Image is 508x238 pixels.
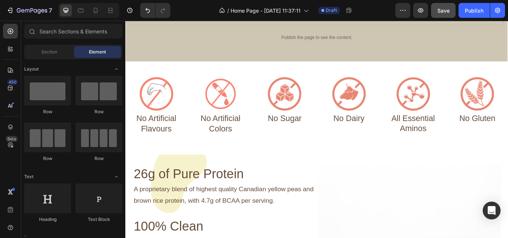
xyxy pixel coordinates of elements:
[75,216,122,223] div: Text Block
[225,107,296,121] h2: No Dairy
[125,21,508,238] iframe: Design area
[110,63,122,75] span: Toggle open
[49,6,52,15] p: 7
[10,190,221,216] p: A proprietary blend of highest quality Canadian yellow peas and brown rice protein, with 4.7g of ...
[239,64,282,107] img: gempages_574929025483408613-549a76c1-0571-467f-9983-74b49814e83d.png
[459,3,490,18] button: Publish
[227,7,229,14] span: /
[41,49,57,55] span: Section
[389,64,432,107] img: gempages_574929025483408613-91934af2-9c50-4f3d-9e01-d13473071a9a.png
[75,155,122,162] div: Row
[24,216,71,223] div: Heading
[314,64,357,107] img: gempages_574929025483408613-56eba85a-c092-497c-9658-91bc437716d0.png
[299,107,371,133] h2: All Essential Aminos
[24,155,71,162] div: Row
[110,171,122,183] span: Toggle open
[326,7,337,14] span: Draft
[89,49,106,55] span: Element
[431,3,456,18] button: Save
[24,24,122,39] input: Search Sections & Elements
[9,168,222,189] h2: 26g of Pure Protein
[24,108,71,115] div: Row
[24,173,33,180] span: Text
[24,66,39,72] span: Layout
[374,107,446,121] h2: No Gluten
[437,7,450,14] span: Save
[75,108,122,115] div: Row
[15,64,58,107] img: gempages_574929025483408613-ce860205-4ab1-4855-9c6d-77a0e475e7ed.png
[483,202,501,219] div: Open Intercom Messenger
[75,107,147,133] h2: No Artificial Colors
[7,79,18,85] div: 450
[3,3,55,18] button: 7
[140,3,170,18] div: Undo/Redo
[89,64,132,107] img: gempages_574929025483408613-6b2e6091-e8ad-42da-9c8e-4ed2d8e022c4.jpg
[6,16,440,24] p: Publish the page to see the content.
[231,7,300,14] span: Home Page - [DATE] 11:37:11
[150,107,222,121] h2: No Sugar
[465,7,483,14] div: Publish
[6,136,18,142] div: Beta
[164,64,207,107] img: gempages_574929025483408613-3ac17975-dce4-4724-92db-34dedd883593.png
